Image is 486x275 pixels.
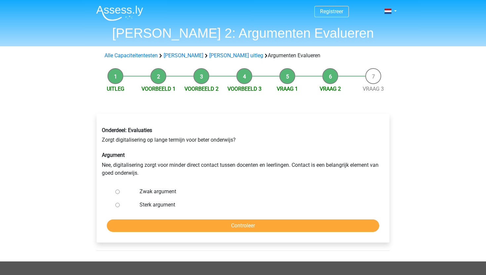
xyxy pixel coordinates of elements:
label: Zwak argument [140,188,368,196]
a: Registreer [320,8,343,15]
a: Vraag 1 [277,86,298,92]
a: Alle Capaciteitentesten [104,52,158,59]
a: Voorbeeld 3 [227,86,262,92]
a: [PERSON_NAME] [164,52,203,59]
input: Controleer [107,219,379,232]
a: Uitleg [107,86,124,92]
h6: Onderdeel: Evaluaties [102,127,384,133]
a: Voorbeeld 2 [184,86,219,92]
a: Voorbeeld 1 [142,86,176,92]
a: Vraag 3 [363,86,384,92]
a: [PERSON_NAME] uitleg [209,52,263,59]
label: Sterk argument [140,201,368,209]
img: Assessly [96,5,143,21]
div: Argumenten Evalueren [102,52,384,60]
h6: Argument [102,152,384,158]
div: Zorgt digitalisering op lange termijn voor beter onderwijs? Nee, digitalisering zorgt voor minder... [97,122,389,182]
h1: [PERSON_NAME] 2: Argumenten Evalueren [91,25,395,41]
a: Vraag 2 [320,86,341,92]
